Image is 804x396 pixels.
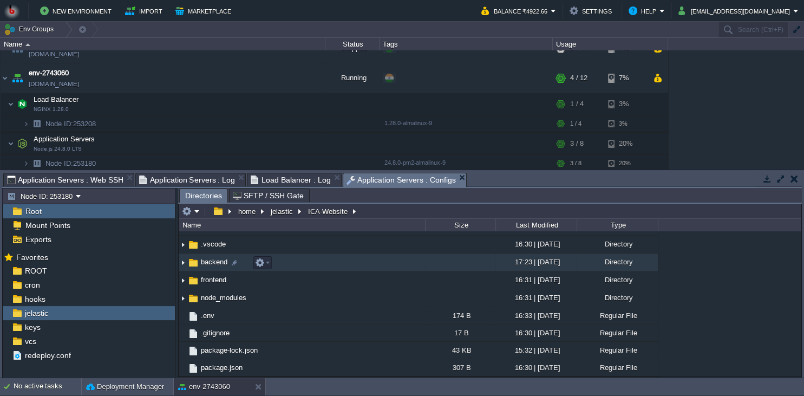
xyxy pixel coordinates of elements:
[179,236,187,253] img: AMDAwAAAACH5BAEAAAAALAAAAAABAAEAAAICRAEAOw==
[570,93,584,115] div: 1 / 4
[23,206,43,216] a: Root
[678,4,793,17] button: [EMAIL_ADDRESS][DOMAIN_NAME]
[629,4,659,17] button: Help
[199,328,231,337] span: .gitignore
[608,93,643,115] div: 3%
[577,324,658,341] div: Regular File
[23,155,29,172] img: AMDAwAAAACH5BAEAAAAALAAAAAABAAEAAAICRAEAOw==
[23,280,42,290] a: cron
[199,363,244,372] a: package.json
[1,63,9,93] img: AMDAwAAAACH5BAEAAAAALAAAAAABAAEAAAICRAEAOw==
[14,252,50,262] span: Favorites
[578,219,658,231] div: Type
[495,324,577,341] div: 16:30 | [DATE]
[199,293,248,302] span: node_modules
[8,93,14,115] img: AMDAwAAAACH5BAEAAAAALAAAAAABAAEAAAICRAEAOw==
[29,155,44,172] img: AMDAwAAAACH5BAEAAAAALAAAAAABAAEAAAICRAEAOw==
[23,220,72,230] span: Mount Points
[185,189,222,203] span: Directories
[577,342,658,359] div: Regular File
[23,322,42,332] a: keys
[178,381,230,392] button: env-2743060
[23,336,38,346] a: vcs
[23,350,73,360] span: redeploy.conf
[10,63,25,93] img: AMDAwAAAACH5BAEAAAAALAAAAAABAAEAAAICRAEAOw==
[570,4,615,17] button: Settings
[34,146,82,152] span: Node.js 24.8.0 LTS
[425,359,495,376] div: 307 B
[179,324,187,341] img: AMDAwAAAACH5BAEAAAAALAAAAAABAAEAAAICRAEAOw==
[32,95,80,104] span: Load Balancer
[347,173,456,187] span: Application Servers : Configs
[608,115,643,132] div: 3%
[45,120,73,128] span: Node ID:
[44,159,97,168] a: Node ID:253180
[175,4,234,17] button: Marketplace
[23,308,50,318] a: jelastic
[187,293,199,304] img: AMDAwAAAACH5BAEAAAAALAAAAAABAAEAAAICRAEAOw==
[233,189,304,202] span: SFTP / SSH Gate
[425,324,495,341] div: 17 B
[570,115,581,132] div: 1 / 4
[199,275,228,284] a: frontend
[45,159,73,167] span: Node ID:
[29,79,79,89] a: [DOMAIN_NAME]
[325,63,380,93] div: Running
[29,115,44,132] img: AMDAwAAAACH5BAEAAAAALAAAAAABAAEAAAICRAEAOw==
[380,38,552,50] div: Tags
[8,133,14,154] img: AMDAwAAAACH5BAEAAAAALAAAAAABAAEAAAICRAEAOw==
[34,106,69,113] span: NGINX 1.28.0
[570,133,584,154] div: 3 / 8
[570,63,587,93] div: 4 / 12
[199,257,229,267] a: backend
[199,239,227,249] a: .vscode
[199,346,259,355] a: package-lock.json
[15,133,30,154] img: AMDAwAAAACH5BAEAAAAALAAAAAABAAEAAAICRAEAOw==
[608,133,643,154] div: 20%
[187,275,199,287] img: AMDAwAAAACH5BAEAAAAALAAAAAABAAEAAAICRAEAOw==
[495,289,577,306] div: 16:31 | [DATE]
[44,159,97,168] span: 253180
[425,342,495,359] div: 43 KB
[23,266,49,276] span: ROOT
[495,307,577,324] div: 16:33 | [DATE]
[23,294,47,304] a: hooks
[139,173,236,186] span: Application Servers : Log
[32,134,96,144] span: Application Servers
[29,49,79,60] a: [DOMAIN_NAME]
[495,271,577,288] div: 16:31 | [DATE]
[86,381,164,392] button: Deployment Manager
[23,235,53,244] a: Exports
[179,254,187,271] img: AMDAwAAAACH5BAEAAAAALAAAAAABAAEAAAICRAEAOw==
[125,4,166,17] button: Import
[15,93,30,115] img: AMDAwAAAACH5BAEAAAAALAAAAAABAAEAAAICRAEAOw==
[199,311,216,320] a: .env
[1,38,325,50] div: Name
[29,68,69,79] a: env-2743060
[237,206,258,216] button: home
[23,115,29,132] img: AMDAwAAAACH5BAEAAAAALAAAAAABAAEAAAICRAEAOw==
[495,342,577,359] div: 15:32 | [DATE]
[306,206,350,216] button: ICA-Website
[179,342,187,359] img: AMDAwAAAACH5BAEAAAAALAAAAAABAAEAAAICRAEAOw==
[44,119,97,128] span: 253208
[384,159,446,166] span: 24.8.0-pm2-almalinux-9
[187,257,199,269] img: AMDAwAAAACH5BAEAAAAALAAAAAABAAEAAAICRAEAOw==
[577,271,658,288] div: Directory
[180,219,425,231] div: Name
[179,307,187,324] img: AMDAwAAAACH5BAEAAAAALAAAAAABAAEAAAICRAEAOw==
[495,359,577,376] div: 16:30 | [DATE]
[14,378,81,395] div: No active tasks
[7,191,76,201] button: Node ID: 253180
